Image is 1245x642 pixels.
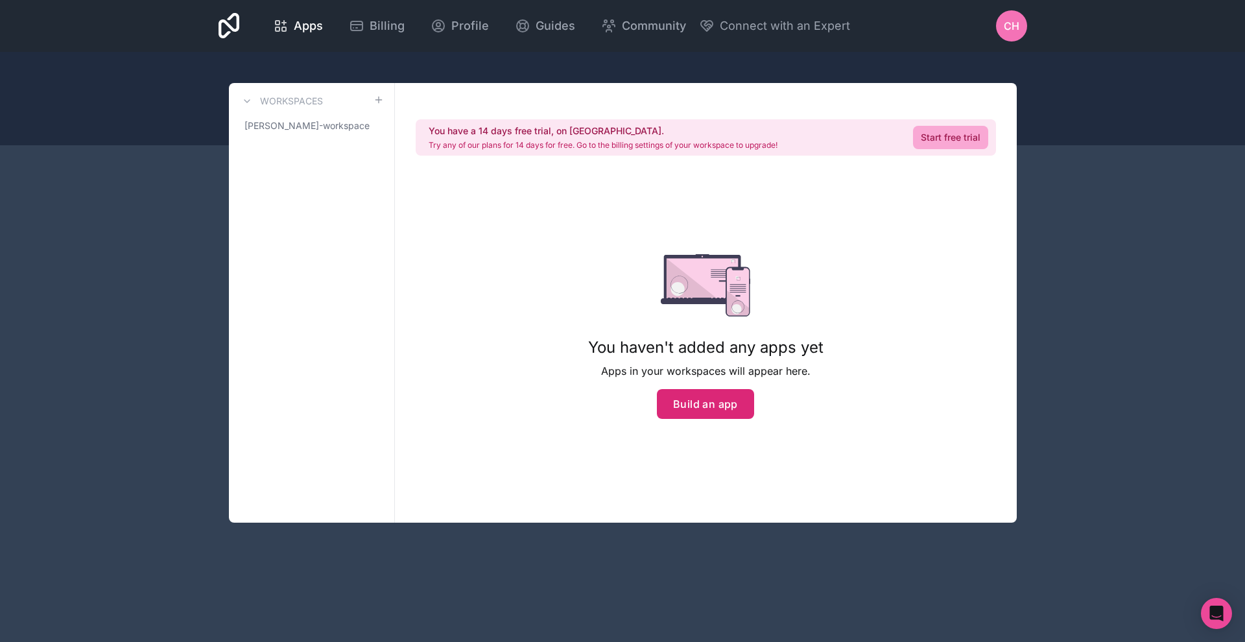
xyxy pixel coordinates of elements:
span: [PERSON_NAME]-workspace [244,119,370,132]
a: [PERSON_NAME]-workspace [239,114,384,137]
span: Profile [451,17,489,35]
img: empty state [661,254,751,316]
h2: You have a 14 days free trial, on [GEOGRAPHIC_DATA]. [429,125,777,137]
a: Workspaces [239,93,323,109]
button: Connect with an Expert [699,17,850,35]
span: Connect with an Expert [720,17,850,35]
span: CH [1004,18,1019,34]
a: Apps [263,12,333,40]
h3: Workspaces [260,95,323,108]
div: Open Intercom Messenger [1201,598,1232,629]
h1: You haven't added any apps yet [588,337,824,358]
p: Try any of our plans for 14 days for free. Go to the billing settings of your workspace to upgrade! [429,140,777,150]
a: Profile [420,12,499,40]
a: Community [591,12,696,40]
span: Community [622,17,686,35]
span: Guides [536,17,575,35]
span: Billing [370,17,405,35]
a: Guides [504,12,586,40]
a: Billing [338,12,415,40]
span: Apps [294,17,323,35]
button: Build an app [657,389,754,419]
a: Start free trial [913,126,988,149]
p: Apps in your workspaces will appear here. [588,363,824,379]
